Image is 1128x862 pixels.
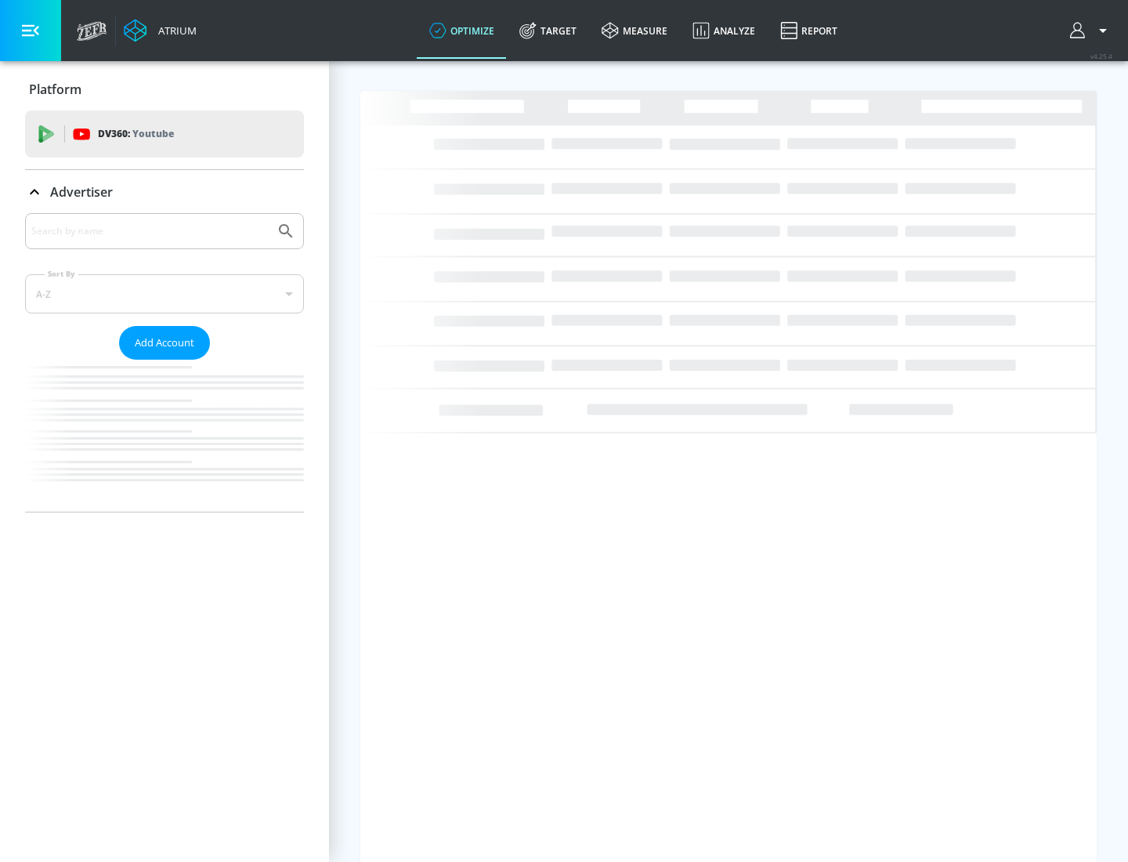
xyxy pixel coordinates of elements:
p: Advertiser [50,183,113,201]
a: Target [507,2,589,59]
a: Atrium [124,19,197,42]
span: v 4.25.4 [1090,52,1112,60]
div: Atrium [152,24,197,38]
div: DV360: Youtube [25,110,304,158]
a: Report [768,2,850,59]
div: A-Z [25,274,304,313]
p: DV360: [98,125,174,143]
input: Search by name [31,221,269,241]
label: Sort By [45,269,78,279]
span: Add Account [135,334,194,352]
a: Analyze [680,2,768,59]
button: Add Account [119,326,210,360]
a: measure [589,2,680,59]
div: Advertiser [25,170,304,214]
p: Youtube [132,125,174,142]
p: Platform [29,81,81,98]
div: Advertiser [25,213,304,512]
a: optimize [417,2,507,59]
div: Platform [25,67,304,111]
nav: list of Advertiser [25,360,304,512]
